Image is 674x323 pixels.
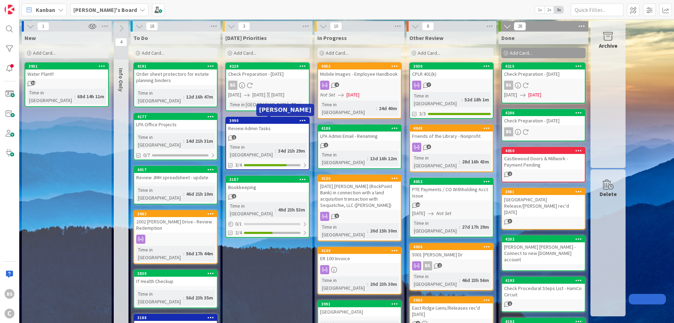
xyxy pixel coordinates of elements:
[183,294,184,302] span: :
[321,126,401,131] div: 4186
[599,41,617,50] div: Archive
[137,271,217,276] div: 3830
[136,290,183,305] div: Time in [GEOGRAPHIC_DATA]
[502,284,585,299] div: Check Procedural Steps List - HamCo Circuit
[134,173,217,182] div: Review JMH spreadsheet - update
[502,277,585,284] div: 4193
[326,50,348,56] span: Add Card...
[508,301,512,306] span: 1
[502,148,585,154] div: 4050
[535,6,544,13] span: 1x
[137,64,217,69] div: 4191
[134,211,217,233] div: 39832002 [PERSON_NAME] Drive - Review Redemption
[36,6,55,14] span: Kanban
[134,63,217,69] div: 4191
[318,307,401,316] div: [GEOGRAPHIC_DATA]
[412,210,425,217] span: [DATE]
[134,315,217,321] div: 3188
[410,303,493,319] div: East Ridge Liens/Releases rec'd [DATE]
[318,248,401,263] div: 4149ER 100 Invoice
[460,158,491,166] div: 28d 16h 43m
[377,105,399,112] div: 24d 40m
[226,176,309,192] div: 3187Bookkeeping
[501,34,515,41] span: Done
[5,289,14,299] div: BS
[505,278,585,283] div: 4193
[229,177,309,182] div: 3187
[460,276,491,284] div: 46d 23h 56m
[423,261,432,270] div: BS
[27,89,74,104] div: Time in [GEOGRAPHIC_DATA]
[410,297,493,303] div: 3980
[504,127,513,136] div: BS
[137,211,217,216] div: 3983
[410,244,493,259] div: 40065001 [PERSON_NAME] Dr
[502,236,585,264] div: 4202[PERSON_NAME] [PERSON_NAME] - Connect to new [DOMAIN_NAME] account
[514,22,526,31] span: 28
[335,82,339,87] span: 4
[505,237,585,242] div: 4202
[318,125,401,132] div: 4186
[504,91,517,99] span: [DATE]
[502,63,585,79] div: 4215Check Preparation - [DATE]
[459,223,460,231] span: :
[410,125,493,141] div: 4048Friends of the Library - Nonprofit
[226,220,309,228] div: 0/1
[410,125,493,132] div: 4048
[226,81,309,90] div: BS
[228,91,241,99] span: [DATE]
[184,250,215,257] div: 56d 17h 44m
[134,167,217,182] div: 4017Review JMH spreadsheet - update
[318,175,401,182] div: 4130
[600,190,617,198] div: Delete
[290,101,302,108] div: 31m
[137,315,217,320] div: 3188
[376,105,377,112] span: :
[137,167,217,172] div: 4017
[427,82,431,87] span: 7
[228,143,275,159] div: Time in [GEOGRAPHIC_DATA]
[413,298,493,303] div: 3980
[183,93,184,101] span: :
[184,294,215,302] div: 56d 23h 35m
[502,127,585,136] div: BS
[367,227,368,235] span: :
[413,64,493,69] div: 3930
[318,254,401,263] div: ER 100 Invoice
[505,148,585,153] div: 4050
[504,81,513,90] div: BS
[502,195,585,217] div: [GEOGRAPHIC_DATA] Release/[PERSON_NAME] rec'd [DATE]
[226,183,309,192] div: Bookkeeping
[184,190,215,198] div: 46d 21h 10m
[422,22,434,31] span: 8
[226,176,309,183] div: 3187
[459,276,460,284] span: :
[410,69,493,79] div: CPLR 401(k)
[502,110,585,116] div: 4206
[367,155,368,162] span: :
[410,244,493,250] div: 4006
[134,114,217,129] div: 4177LPA Office Projects
[505,110,585,115] div: 4206
[25,34,36,41] span: New
[31,81,35,85] span: 12
[134,211,217,217] div: 3983
[259,107,311,113] h5: [PERSON_NAME]
[137,114,217,119] div: 4177
[410,63,493,69] div: 3930
[143,152,150,159] span: 0/7
[289,101,290,108] span: :
[419,110,426,117] span: 3/3
[321,248,401,253] div: 4149
[437,263,442,268] span: 2
[544,6,554,13] span: 2x
[324,143,328,147] span: 1
[136,89,183,105] div: Time in [GEOGRAPHIC_DATA]
[318,301,401,316] div: 3991[GEOGRAPHIC_DATA]
[368,155,399,162] div: 13d 16h 12m
[25,63,108,69] div: 3951
[462,96,463,103] span: :
[321,302,401,307] div: 3991
[317,34,347,41] span: In Progress
[33,50,55,56] span: Add Card...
